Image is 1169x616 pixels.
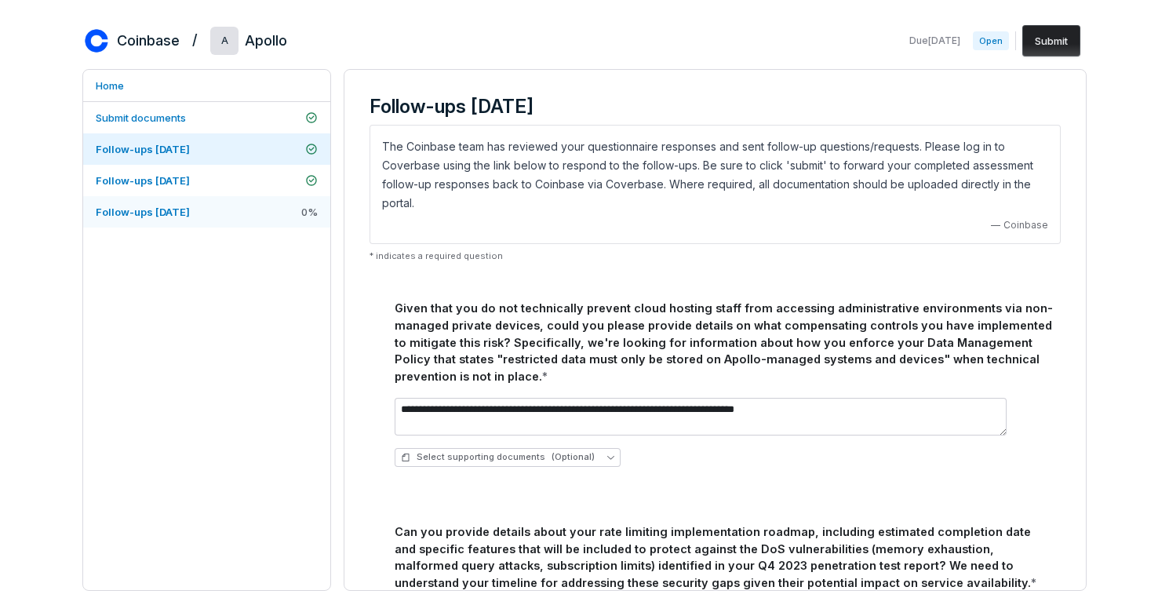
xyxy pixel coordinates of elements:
span: Coinbase [1003,219,1048,231]
a: Follow-ups [DATE] [83,165,330,196]
p: * indicates a required question [370,250,1061,262]
h3: Follow-ups [DATE] [370,95,1061,118]
span: Due [DATE] [909,35,960,47]
span: (Optional) [552,451,595,463]
span: 0 % [301,205,318,219]
span: Submit documents [96,111,186,124]
h2: / [192,27,198,50]
span: Follow-ups [DATE] [96,143,190,155]
a: Follow-ups [DATE] [83,133,330,165]
a: Submit documents [83,102,330,133]
a: Home [83,70,330,101]
span: Select supporting documents [401,451,595,463]
button: Submit [1022,25,1080,56]
div: Given that you do not technically prevent cloud hosting staff from accessing administrative envir... [395,300,1054,385]
div: Can you provide details about your rate limiting implementation roadmap, including estimated comp... [395,523,1054,592]
span: — [991,219,1000,231]
h2: Coinbase [117,31,180,51]
span: Open [973,31,1009,50]
p: The Coinbase team has reviewed your questionnaire responses and sent follow-up questions/requests... [382,137,1048,213]
span: Follow-ups [DATE] [96,206,190,218]
h2: Apollo [245,31,287,51]
span: Follow-ups [DATE] [96,174,190,187]
a: Follow-ups [DATE]0% [83,196,330,228]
